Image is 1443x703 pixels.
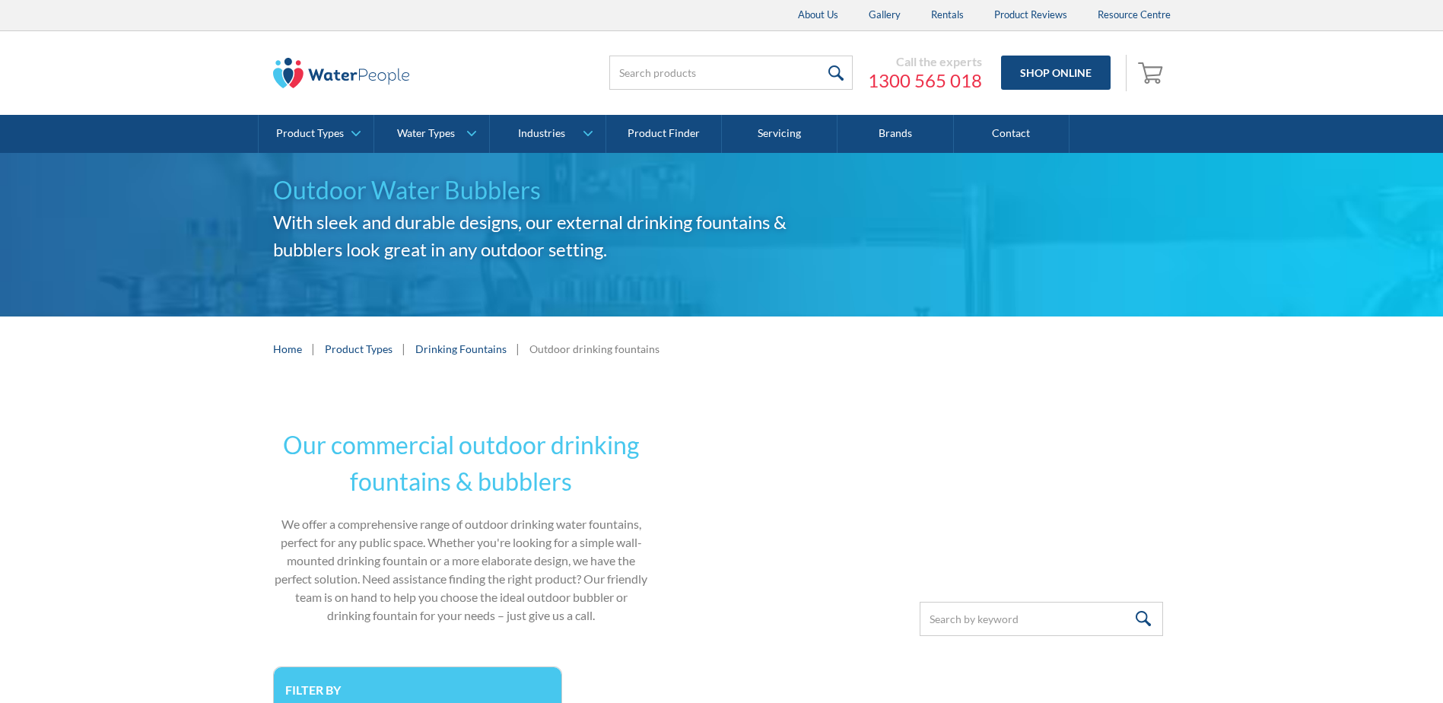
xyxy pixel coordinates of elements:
[273,208,796,263] h2: With sleek and durable designs, our external drinking fountains & bubblers look great in any outd...
[285,682,550,697] h3: Filter by
[273,58,410,88] img: The Water People
[920,602,1163,636] input: Search by keyword
[518,127,565,140] div: Industries
[1001,56,1111,90] a: Shop Online
[722,115,838,153] a: Servicing
[868,54,982,69] div: Call the experts
[415,341,507,357] a: Drinking Fountains
[868,69,982,92] a: 1300 565 018
[273,427,650,500] h2: Our commercial outdoor drinking fountains & bubblers
[400,339,408,358] div: |
[609,56,853,90] input: Search products
[273,341,302,357] a: Home
[374,115,489,153] a: Water Types
[310,339,317,358] div: |
[276,127,344,140] div: Product Types
[514,339,522,358] div: |
[606,115,722,153] a: Product Finder
[1138,60,1167,84] img: shopping cart
[838,115,953,153] a: Brands
[954,115,1070,153] a: Contact
[273,515,650,625] p: We offer a comprehensive range of outdoor drinking water fountains, perfect for any public space....
[259,115,373,153] a: Product Types
[1134,55,1171,91] a: Open empty cart
[273,172,796,208] h1: Outdoor Water Bubblers
[397,127,455,140] div: Water Types
[490,115,605,153] a: Industries
[325,341,393,357] a: Product Types
[529,341,660,357] div: Outdoor drinking fountains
